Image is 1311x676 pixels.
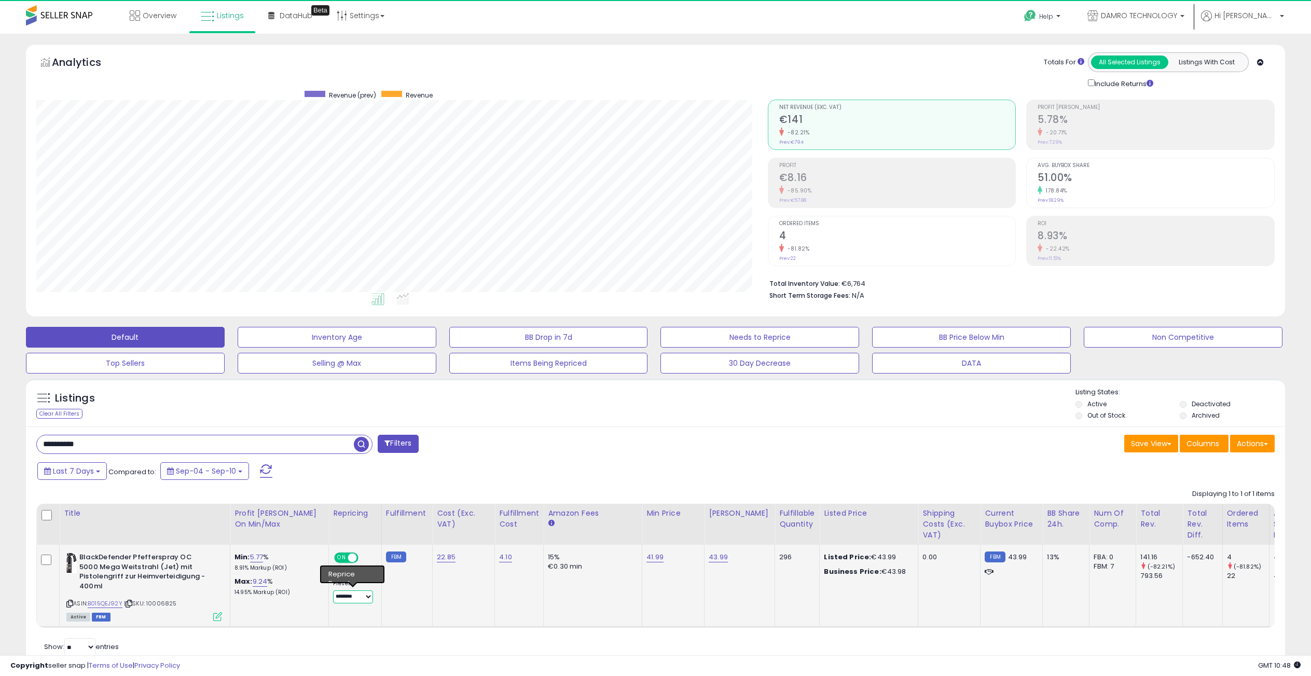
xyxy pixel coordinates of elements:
[234,508,324,530] div: Profit [PERSON_NAME] on Min/Max
[234,589,321,596] p: 14.95% Markup (ROI)
[872,353,1071,374] button: DATA
[1094,553,1128,562] div: FBA: 0
[784,187,812,195] small: -85.90%
[1192,489,1275,499] div: Displaying 1 to 1 of 1 items
[779,139,804,145] small: Prev: €794
[250,552,264,562] a: 5.77
[437,508,490,530] div: Cost (Exc. VAT)
[779,553,811,562] div: 296
[329,91,376,100] span: Revenue (prev)
[108,467,156,477] span: Compared to:
[378,435,418,453] button: Filters
[1186,438,1219,449] span: Columns
[922,508,976,541] div: Shipping Costs (Exc. VAT)
[824,567,881,576] b: Business Price:
[499,508,539,530] div: Fulfillment Cost
[1140,508,1178,530] div: Total Rev.
[449,353,648,374] button: Items Being Repriced
[52,55,121,72] h5: Analytics
[1039,12,1053,21] span: Help
[1042,129,1067,136] small: -20.71%
[333,580,374,603] div: Preset:
[234,552,250,562] b: Min:
[333,508,377,519] div: Repricing
[1042,245,1070,253] small: -22.42%
[1201,10,1284,34] a: Hi [PERSON_NAME]
[449,327,648,348] button: BB Drop in 7d
[646,508,700,519] div: Min Price
[852,291,864,300] span: N/A
[386,508,428,519] div: Fulfillment
[160,462,249,480] button: Sep-04 - Sep-10
[88,599,122,608] a: B015QEJ92Y
[79,553,205,594] b: BlackDefender Pfefferspray OC 5000 Mega Weitstrahl (Jet) mit Pistolengriff zur Heimverteidigung -...
[872,327,1071,348] button: BB Price Below Min
[1180,435,1229,452] button: Columns
[824,553,910,562] div: €43.99
[134,660,180,670] a: Privacy Policy
[10,660,48,670] strong: Copyright
[386,551,406,562] small: FBM
[1047,553,1081,562] div: 13%
[1192,399,1231,408] label: Deactivated
[985,551,1005,562] small: FBM
[1008,552,1027,562] span: 43.99
[779,105,1016,111] span: Net Revenue (Exc. VAT)
[238,353,436,374] button: Selling @ Max
[784,129,810,136] small: -82.21%
[779,172,1016,186] h2: €8.16
[1042,187,1067,195] small: 178.84%
[1094,508,1131,530] div: Num of Comp.
[779,508,815,530] div: Fulfillable Quantity
[779,163,1016,169] span: Profit
[548,519,554,528] small: Amazon Fees.
[234,576,253,586] b: Max:
[1038,105,1274,111] span: Profit [PERSON_NAME]
[1044,58,1084,67] div: Totals For
[1140,571,1182,581] div: 793.56
[253,576,268,587] a: 9.24
[1075,388,1285,397] p: Listing States:
[1080,77,1166,89] div: Include Returns
[64,508,226,519] div: Title
[143,10,176,21] span: Overview
[1140,553,1182,562] div: 141.16
[1101,10,1177,21] span: DAMRO TECHNOLOGY
[824,567,910,576] div: €43.98
[548,508,638,519] div: Amazon Fees
[234,553,321,572] div: %
[709,552,728,562] a: 43.99
[10,661,180,671] div: seller snap | |
[1038,114,1274,128] h2: 5.78%
[1091,56,1168,69] button: All Selected Listings
[55,391,95,406] h5: Listings
[1038,172,1274,186] h2: 51.00%
[234,564,321,572] p: 8.91% Markup (ROI)
[230,504,329,545] th: The percentage added to the cost of goods (COGS) that forms the calculator for Min & Max prices.
[280,10,312,21] span: DataHub
[66,553,77,573] img: 41jNJbVyWvL._SL40_.jpg
[1038,221,1274,227] span: ROI
[779,255,796,261] small: Prev: 22
[660,327,859,348] button: Needs to Reprice
[1227,571,1269,581] div: 22
[1148,562,1175,571] small: (-82.21%)
[357,554,374,562] span: OFF
[217,10,244,21] span: Listings
[335,554,348,562] span: ON
[53,466,94,476] span: Last 7 Days
[769,291,850,300] b: Short Term Storage Fees:
[1084,327,1282,348] button: Non Competitive
[548,553,634,562] div: 15%
[176,466,236,476] span: Sep-04 - Sep-10
[234,577,321,596] div: %
[89,660,133,670] a: Terms of Use
[437,552,456,562] a: 22.85
[1227,508,1265,530] div: Ordered Items
[1038,230,1274,244] h2: 8.93%
[1234,562,1261,571] small: (-81.82%)
[779,230,1016,244] h2: 4
[499,552,512,562] a: 4.10
[1230,435,1275,452] button: Actions
[985,508,1038,530] div: Current Buybox Price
